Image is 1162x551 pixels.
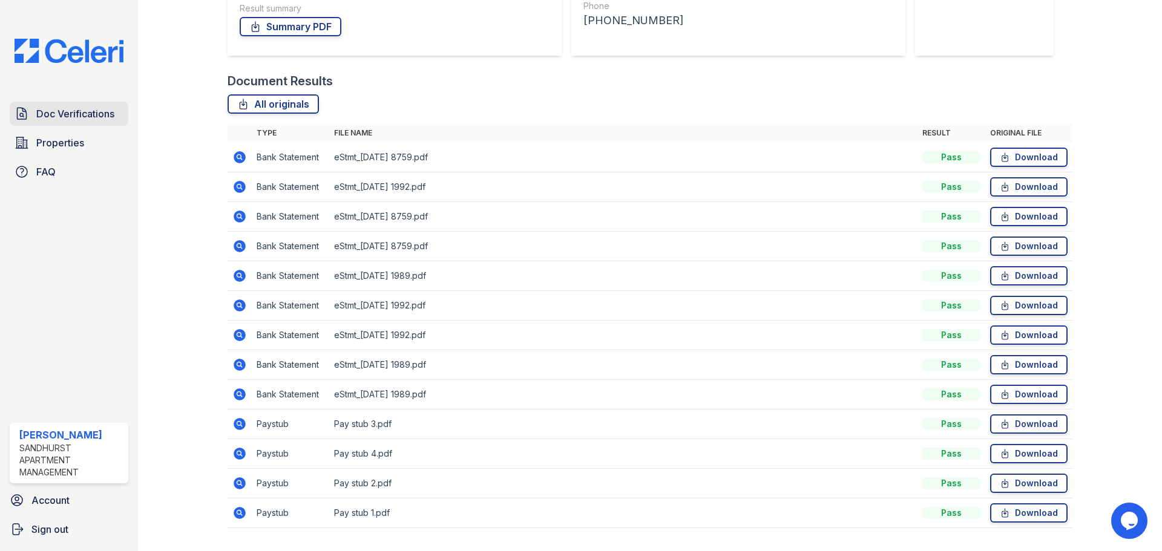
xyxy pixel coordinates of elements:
a: Download [990,236,1068,256]
td: eStmt_[DATE] 8759.pdf [329,143,917,172]
td: Pay stub 3.pdf [329,409,917,439]
div: Pass [922,151,980,163]
td: eStmt_[DATE] 1992.pdf [329,172,917,202]
a: Download [990,474,1068,493]
td: Paystub [252,439,329,469]
img: CE_Logo_Blue-a8612792a0a2168367f1c8372b55b34899dd931a85d93a1a3d3e32e68fde9ad4.png [5,39,133,63]
td: Pay stub 2.pdf [329,469,917,498]
th: Original file [985,123,1072,143]
td: Paystub [252,498,329,528]
td: Bank Statement [252,380,329,409]
a: Download [990,207,1068,226]
a: All originals [228,94,319,114]
th: Type [252,123,329,143]
td: eStmt_[DATE] 1992.pdf [329,291,917,321]
div: Pass [922,210,980,223]
th: Result [917,123,985,143]
div: Pass [922,388,980,400]
td: eStmt_[DATE] 1992.pdf [329,321,917,350]
div: Pass [922,477,980,489]
a: Download [990,177,1068,197]
td: Bank Statement [252,172,329,202]
span: FAQ [36,165,56,179]
a: Download [990,148,1068,167]
td: Pay stub 1.pdf [329,498,917,528]
div: [PERSON_NAME] [19,428,123,442]
a: Sign out [5,517,133,541]
div: Pass [922,270,980,282]
div: Pass [922,329,980,341]
a: Download [990,266,1068,285]
a: Download [990,385,1068,404]
th: File name [329,123,917,143]
td: Bank Statement [252,143,329,172]
td: eStmt_[DATE] 1989.pdf [329,350,917,380]
div: Pass [922,240,980,252]
iframe: chat widget [1111,503,1150,539]
td: eStmt_[DATE] 1989.pdf [329,261,917,291]
a: Account [5,488,133,512]
div: Pass [922,181,980,193]
span: Sign out [31,522,68,536]
a: Download [990,414,1068,434]
a: FAQ [10,160,128,184]
a: Download [990,444,1068,463]
td: Pay stub 4.pdf [329,439,917,469]
div: Document Results [228,73,333,90]
td: eStmt_[DATE] 8759.pdf [329,232,917,261]
td: Paystub [252,409,329,439]
div: Result summary [240,2,550,15]
td: Bank Statement [252,232,329,261]
td: eStmt_[DATE] 8759.pdf [329,202,917,232]
div: Pass [922,299,980,311]
td: eStmt_[DATE] 1989.pdf [329,380,917,409]
td: Bank Statement [252,321,329,350]
span: Doc Verifications [36,106,114,121]
td: Bank Statement [252,202,329,232]
a: Download [990,503,1068,523]
div: Pass [922,418,980,430]
td: Paystub [252,469,329,498]
div: Pass [922,448,980,460]
a: Summary PDF [240,17,341,36]
td: Bank Statement [252,291,329,321]
span: Properties [36,135,84,150]
div: Pass [922,507,980,519]
a: Download [990,296,1068,315]
span: Account [31,493,70,507]
div: Pass [922,359,980,371]
div: Sandhurst Apartment Management [19,442,123,478]
td: Bank Statement [252,350,329,380]
div: [PHONE_NUMBER] [583,12,893,29]
a: Properties [10,131,128,155]
a: Download [990,355,1068,374]
a: Doc Verifications [10,102,128,126]
td: Bank Statement [252,261,329,291]
a: Download [990,325,1068,345]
